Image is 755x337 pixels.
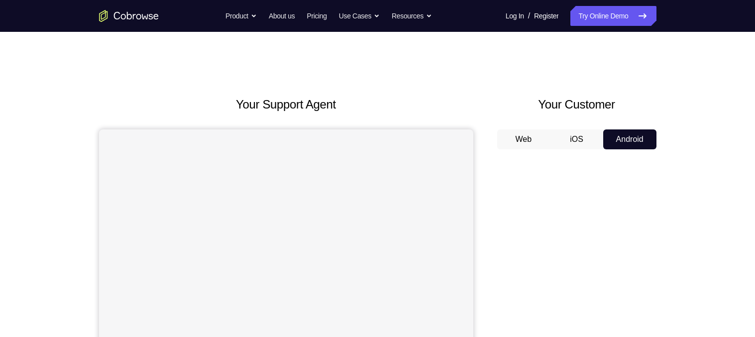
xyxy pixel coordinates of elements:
button: Product [225,6,257,26]
a: About us [269,6,295,26]
a: Pricing [307,6,326,26]
span: / [528,10,530,22]
button: iOS [550,129,603,149]
button: Web [497,129,550,149]
h2: Your Customer [497,96,656,113]
h2: Your Support Agent [99,96,473,113]
button: Resources [392,6,432,26]
a: Try Online Demo [570,6,656,26]
button: Use Cases [339,6,380,26]
a: Register [534,6,558,26]
a: Log In [506,6,524,26]
a: Go to the home page [99,10,159,22]
button: Android [603,129,656,149]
